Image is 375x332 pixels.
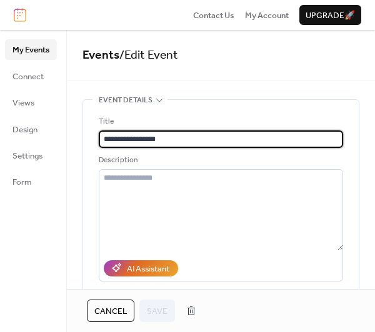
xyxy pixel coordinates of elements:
[5,39,57,59] a: My Events
[12,97,34,109] span: Views
[104,260,178,276] button: AI Assistant
[306,9,355,22] span: Upgrade 🚀
[193,9,234,21] a: Contact Us
[99,154,341,167] div: Description
[82,44,119,67] a: Events
[193,9,234,22] span: Contact Us
[5,92,57,112] a: Views
[245,9,289,21] a: My Account
[87,300,134,322] button: Cancel
[5,66,57,86] a: Connect
[12,44,49,56] span: My Events
[119,44,178,67] span: / Edit Event
[12,124,37,136] span: Design
[5,172,57,192] a: Form
[99,115,341,128] div: Title
[99,94,152,107] span: Event details
[12,150,42,162] span: Settings
[5,119,57,139] a: Design
[245,9,289,22] span: My Account
[299,5,361,25] button: Upgrade🚀
[94,305,127,318] span: Cancel
[12,71,44,83] span: Connect
[5,145,57,165] a: Settings
[12,176,32,188] span: Form
[127,263,169,275] div: AI Assistant
[14,8,26,22] img: logo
